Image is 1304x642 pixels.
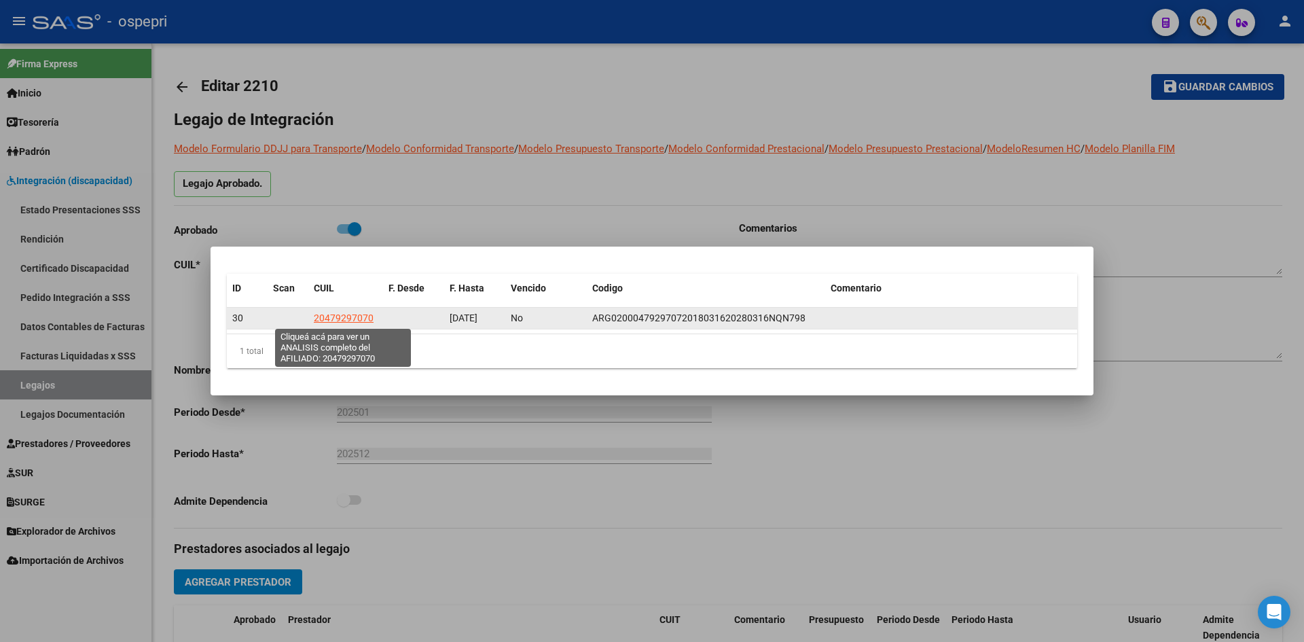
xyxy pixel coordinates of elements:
[450,313,477,323] span: [DATE]
[314,283,334,293] span: CUIL
[227,274,268,303] datatable-header-cell: ID
[450,283,484,293] span: F. Hasta
[825,274,1077,303] datatable-header-cell: Comentario
[592,283,623,293] span: Codigo
[511,313,523,323] span: No
[388,283,424,293] span: F. Desde
[592,313,805,323] span: ARG02000479297072018031620280316NQN798
[511,283,546,293] span: Vencido
[1258,596,1290,628] div: Open Intercom Messenger
[232,283,241,293] span: ID
[227,334,1077,368] div: 1 total
[383,274,444,303] datatable-header-cell: F. Desde
[273,283,295,293] span: Scan
[587,274,825,303] datatable-header-cell: Codigo
[314,313,374,323] span: 20479297070
[268,274,308,303] datatable-header-cell: Scan
[232,313,243,323] span: 30
[505,274,587,303] datatable-header-cell: Vencido
[444,274,505,303] datatable-header-cell: F. Hasta
[831,283,882,293] span: Comentario
[308,274,383,303] datatable-header-cell: CUIL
